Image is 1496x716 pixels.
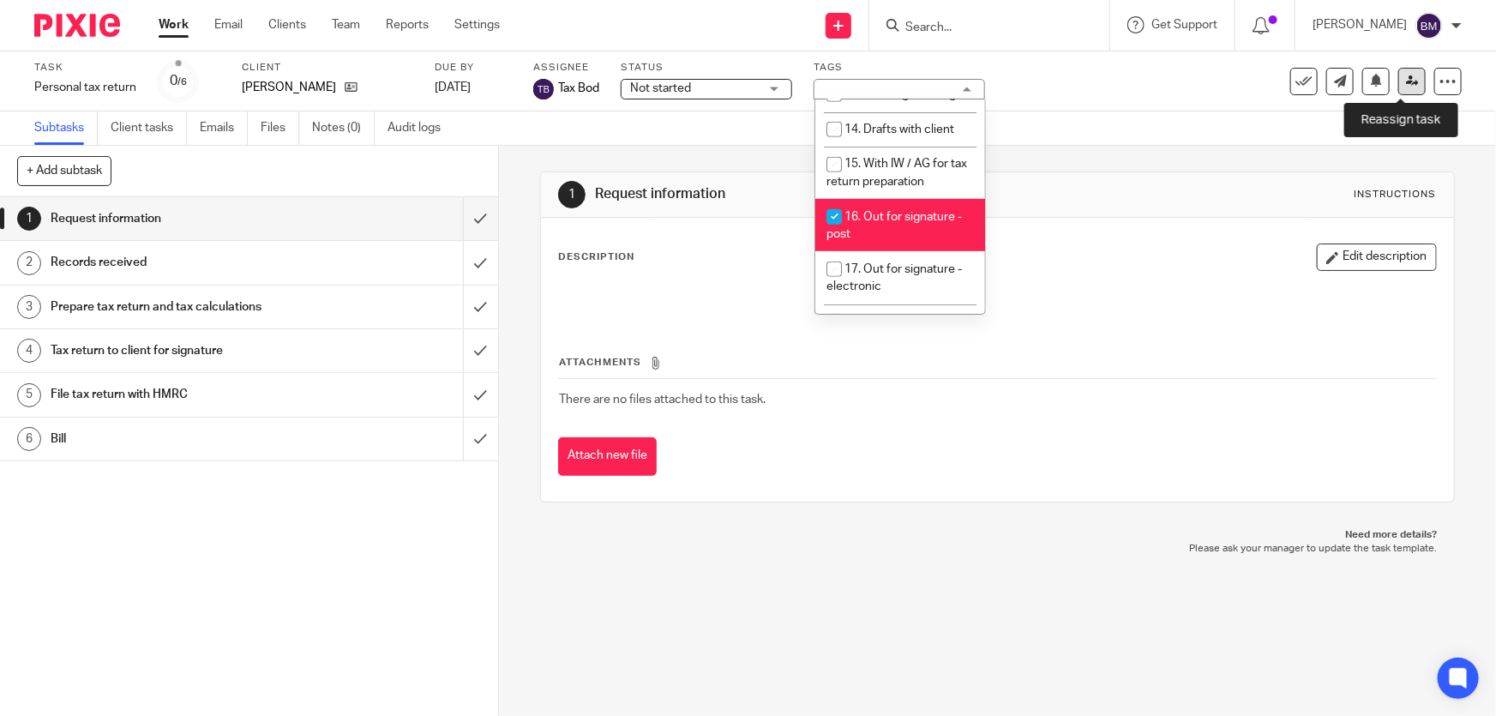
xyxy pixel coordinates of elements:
[268,16,306,33] a: Clients
[177,77,187,87] small: /6
[312,111,375,145] a: Notes (0)
[17,339,41,363] div: 4
[533,61,599,75] label: Assignee
[1355,188,1437,202] div: Instructions
[214,16,243,33] a: Email
[826,158,967,188] span: 15. With IW / AG for tax return preparation
[595,185,1034,203] h1: Request information
[435,81,471,93] span: [DATE]
[332,16,360,33] a: Team
[386,16,429,33] a: Reports
[17,427,41,451] div: 6
[51,294,314,320] h1: Prepare tax return and tax calculations
[826,263,962,293] span: 17. Out for signature - electronic
[559,394,766,406] span: There are no files attached to this task.
[17,251,41,275] div: 2
[242,79,336,96] p: [PERSON_NAME]
[454,16,500,33] a: Settings
[558,437,657,476] button: Attach new file
[51,382,314,407] h1: File tax return with HMRC
[435,61,512,75] label: Due by
[533,79,554,99] img: svg%3E
[51,250,314,275] h1: Records received
[159,16,189,33] a: Work
[814,61,985,75] label: Tags
[51,426,314,452] h1: Bill
[557,528,1437,542] p: Need more details?
[844,123,954,135] span: 14. Drafts with client
[34,61,136,75] label: Task
[1313,16,1407,33] p: [PERSON_NAME]
[388,111,454,145] a: Audit logs
[17,207,41,231] div: 1
[558,80,599,97] span: Tax Bod
[17,383,41,407] div: 5
[558,250,634,264] p: Description
[51,206,314,232] h1: Request information
[904,21,1058,36] input: Search
[826,211,962,241] span: 16. Out for signature - post
[34,111,98,145] a: Subtasks
[1415,12,1443,39] img: svg%3E
[170,71,187,91] div: 0
[51,338,314,364] h1: Tax return to client for signature
[1151,19,1217,31] span: Get Support
[630,82,691,94] span: Not started
[111,111,187,145] a: Client tasks
[34,14,120,37] img: Pixie
[34,79,136,96] div: Personal tax return
[17,156,111,185] button: + Add subtask
[558,181,586,208] div: 1
[1317,244,1437,271] button: Edit description
[621,61,792,75] label: Status
[200,111,248,145] a: Emails
[261,111,299,145] a: Files
[17,295,41,319] div: 3
[242,61,413,75] label: Client
[559,358,641,367] span: Attachments
[557,542,1437,556] p: Please ask your manager to update the task template.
